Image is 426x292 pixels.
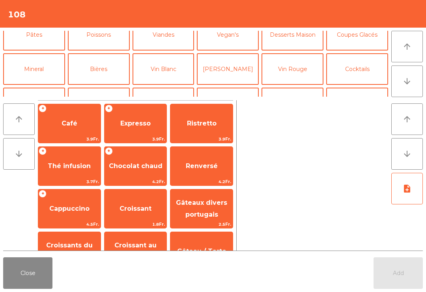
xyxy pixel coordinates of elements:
[105,178,167,185] span: 4.2Fr.
[105,105,113,112] span: +
[402,77,412,86] i: arrow_downward
[109,162,163,170] span: Chocolat chaud
[326,19,388,51] button: Coupes Glacés
[3,138,35,170] button: arrow_downward
[3,257,52,289] button: Close
[8,9,26,21] h4: 108
[39,105,47,112] span: +
[402,114,412,124] i: arrow_upward
[38,135,101,143] span: 3.9Fr.
[402,42,412,51] i: arrow_upward
[14,149,24,159] i: arrow_downward
[186,162,218,170] span: Renversé
[391,103,423,135] button: arrow_upward
[120,205,151,212] span: Croissant
[68,53,130,85] button: Bières
[3,88,65,119] button: Apéritifs
[46,241,93,261] span: Croissants du Porto
[170,135,233,143] span: 3.9Fr.
[38,178,101,185] span: 3.7Fr.
[391,66,423,97] button: arrow_downward
[262,19,323,51] button: Desserts Maison
[133,88,194,119] button: Menu évènement
[105,221,167,228] span: 1.8Fr.
[39,190,47,198] span: +
[133,53,194,85] button: Vin Blanc
[197,88,259,119] button: Huîtres
[38,221,101,228] span: 4.5Fr.
[391,31,423,62] button: arrow_upward
[49,205,90,212] span: Cappuccino
[105,135,167,143] span: 3.9Fr.
[68,88,130,119] button: Digestifs
[391,173,423,204] button: note_add
[3,53,65,85] button: Mineral
[402,149,412,159] i: arrow_downward
[133,19,194,51] button: Viandes
[3,103,35,135] button: arrow_upward
[120,120,151,127] span: Expresso
[39,147,47,155] span: +
[187,120,217,127] span: Ristretto
[62,120,77,127] span: Café
[262,53,323,85] button: Vin Rouge
[391,138,423,170] button: arrow_downward
[14,114,24,124] i: arrow_upward
[48,162,91,170] span: Thé infusion
[326,88,388,119] button: gobelet emporter
[170,178,233,185] span: 4.2Fr.
[197,53,259,85] button: [PERSON_NAME]
[105,147,113,155] span: +
[176,199,227,218] span: Gâteaux divers portugais
[326,53,388,85] button: Cocktails
[197,19,259,51] button: Vegan's
[177,247,226,255] span: Gâteau / Tarte
[3,19,65,51] button: Pâtes
[402,184,412,193] i: note_add
[170,221,233,228] span: 2.5Fr.
[68,19,130,51] button: Poissons
[114,241,157,261] span: Croissant au chocolat pt
[262,88,323,119] button: Cadeaux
